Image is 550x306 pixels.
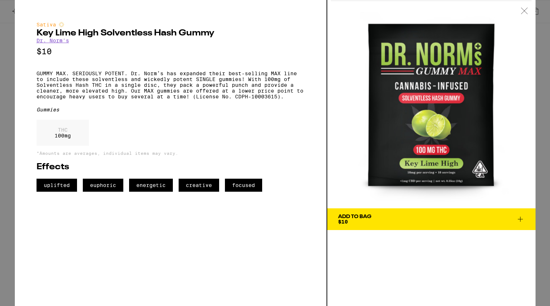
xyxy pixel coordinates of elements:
span: energetic [129,179,173,192]
p: *Amounts are averages, individual items may vary. [37,151,305,156]
img: sativaColor.svg [59,22,64,27]
span: Help [17,5,31,12]
span: euphoric [83,179,123,192]
span: uplifted [37,179,77,192]
p: THC [55,127,71,133]
div: 100 mg [37,120,89,146]
span: focused [225,179,262,192]
h2: Effects [37,163,305,171]
div: Sativa [37,22,305,27]
p: GUMMY MAX. SERIOUSLY POTENT. Dr. Norm’s has expanded their best-selling MAX line to include these... [37,71,305,99]
div: Add To Bag [338,214,371,219]
span: $10 [338,219,348,225]
button: Add To Bag$10 [327,208,536,230]
p: $10 [37,47,305,56]
div: Gummies [37,107,305,112]
span: creative [179,179,219,192]
h2: Key Lime High Solventless Hash Gummy [37,29,305,38]
a: Dr. Norm's [37,38,69,43]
